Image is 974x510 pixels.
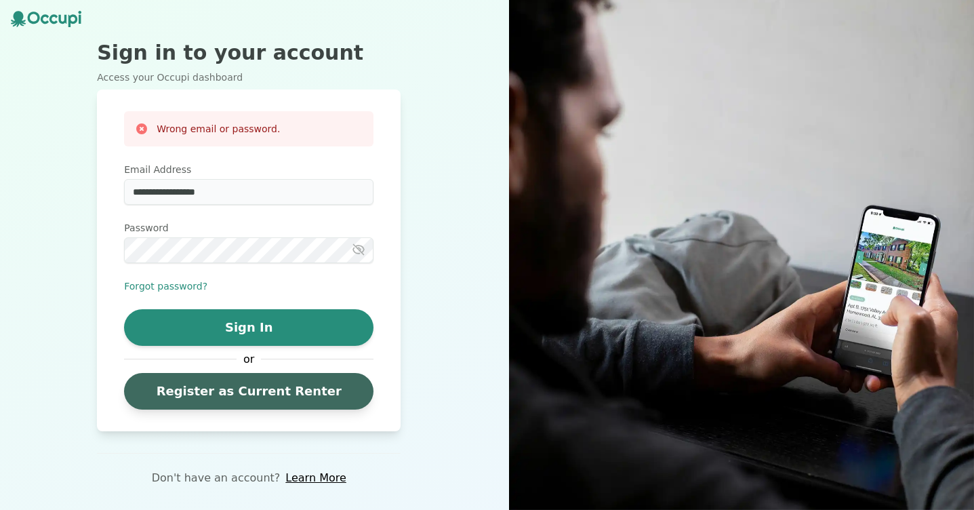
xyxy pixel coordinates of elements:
[124,309,373,346] button: Sign In
[124,221,373,235] label: Password
[285,470,346,486] a: Learn More
[97,71,401,84] p: Access your Occupi dashboard
[124,373,373,410] a: Register as Current Renter
[152,470,281,486] p: Don't have an account?
[124,163,373,176] label: Email Address
[124,279,207,293] button: Forgot password?
[97,41,401,65] h2: Sign in to your account
[237,351,261,368] span: or
[157,122,280,136] h3: Wrong email or password.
